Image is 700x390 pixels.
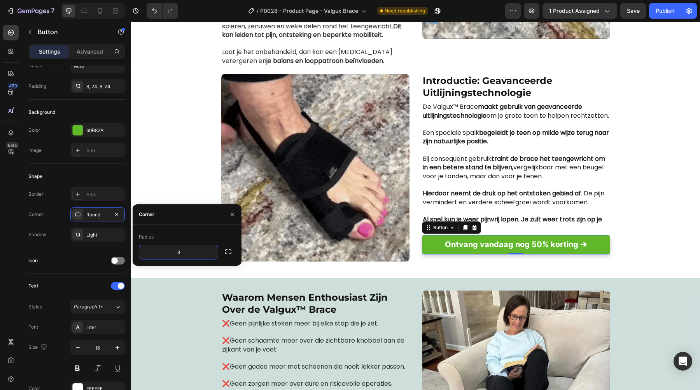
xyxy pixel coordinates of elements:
[28,231,46,238] div: Shadow
[28,147,42,154] div: Image
[90,52,278,240] img: gempages_565365115889648402-9e57bd74-b493-437b-961c-12cb73592b72.webp
[549,7,600,15] span: 1 product assigned
[257,7,259,15] span: /
[139,245,218,259] input: Auto
[135,35,253,44] strong: je balans en looppatroon beïnvloeden.
[301,202,318,209] div: Button
[91,297,247,306] span: ❌Geen pijnlijke steken meer bij elke stap die je zet.
[86,211,109,218] div: Round
[28,257,38,264] div: Icon
[70,300,125,314] button: Paragraph 1*
[649,3,681,19] button: Publish
[292,106,478,124] span: Een speciale spalk
[86,147,123,154] div: Add...
[292,80,478,98] span: De Valgux™ Brace om je grote teen te helpen rechtzetten.
[292,53,421,77] span: Introductie: Geavanceerde Uitlijningstechnologie
[91,26,261,44] span: Laat je het onbehandeld, dan kan een [MEDICAL_DATA] verergeren en
[620,3,646,19] button: Save
[542,3,617,19] button: 1 product assigned
[147,3,178,19] div: Undo/Redo
[292,193,471,211] strong: Al snel kun je weer pijnvrij lopen. Je zult weer trots zijn op je voeten!
[28,109,56,116] div: Background
[292,132,474,150] strong: traint de brace het teengewricht om in een betere stand te blijven,
[314,218,456,227] strong: Ontvang vandaag nog 50% korting ➔
[28,191,44,198] div: Border
[28,127,40,134] div: Color
[28,282,38,289] div: Text
[260,7,358,15] span: P0028 - Product Page - Valgux Brace
[292,80,451,98] strong: maakt gebruik van geavanceerde uitlijningstechnologie
[3,3,58,19] button: 7
[292,106,478,124] strong: begeleidt je teen op milde wijze terug naar zijn natuurlijke positie.
[292,132,474,159] span: Bij consequent gebruik vergelijkbaar met een beugel voor je tanden, maar dan voor je tenen.
[91,270,257,293] span: Waarom Mensen Enthousiast Zijn Over de Valgux™ Brace
[291,213,479,233] a: Ontvang vandaag nog 50% korting ➔
[674,352,692,371] div: Open Intercom Messenger
[86,232,123,239] div: Light
[28,342,49,353] div: Size
[51,6,54,16] p: 7
[292,167,450,176] strong: Hierdoor neemt de druk op het ontstoken gebied af
[91,314,273,332] span: ❌Geen schaamte meer over die zichtbare knobbel aan de zijkant van je voet.
[385,7,425,14] span: Need republishing
[7,83,19,89] div: 450
[91,340,274,349] span: ❌Geen gedoe meer met schoenen die nooit lekker passen.
[139,211,154,218] div: Corner
[28,211,44,218] div: Corner
[656,7,674,15] div: Publish
[77,48,103,56] p: Advanced
[292,167,473,185] span: . De pijn vermindert en verdere scheefgroei wordt voorkomen.
[28,83,46,90] div: Padding
[74,303,103,310] span: Paragraph 1*
[86,191,123,198] div: Add...
[28,173,42,180] div: Shape
[131,22,700,390] iframe: Design area
[86,83,123,90] div: 8, 24, 8, 24
[28,303,42,310] div: Styles
[39,48,60,56] p: Settings
[38,28,104,37] p: Button
[86,127,123,134] div: 60B82A
[86,324,123,331] div: Inter
[91,357,261,366] span: ❌Geen zorgen meer over dure en risicovolle operaties.
[6,142,19,148] div: Beta
[139,233,154,240] div: Radius
[28,324,38,331] div: Font
[627,8,640,14] span: Save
